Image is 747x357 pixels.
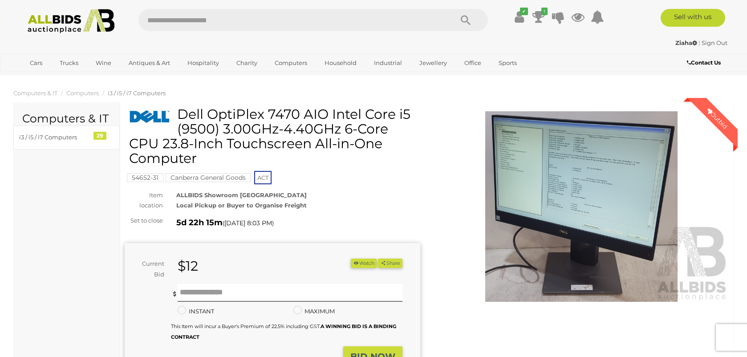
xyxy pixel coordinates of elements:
a: Wine [90,56,117,70]
a: Household [319,56,362,70]
a: Ziaha [675,39,698,46]
strong: $12 [178,258,198,274]
div: Set to close [118,215,170,226]
a: Sports [493,56,523,70]
li: Watch this item [351,259,377,268]
a: Hospitality [182,56,225,70]
img: Dell OptiPlex 7470 AIO Intel Core i5 (9500) 3.00GHz-4.40GHz 6-Core CPU 23.8-Inch Touchscreen All-... [434,111,729,302]
a: Office [459,56,487,70]
strong: ALLBIDS Showroom [GEOGRAPHIC_DATA] [176,191,307,199]
button: Watch [351,259,377,268]
h2: Computers & IT [22,113,111,125]
div: 29 [93,132,106,140]
span: ACT [254,171,272,184]
b: Contact Us [687,59,721,66]
a: Cars [24,56,48,70]
strong: Local Pickup or Buyer to Organise Freight [176,202,307,209]
a: Computers [269,56,313,70]
a: Contact Us [687,58,723,68]
div: Outbid [697,98,738,139]
a: Computers & IT [13,89,57,97]
button: Search [443,9,488,31]
div: Item location [118,190,170,211]
button: Share [378,259,402,268]
label: MAXIMUM [293,306,335,316]
mark: Canberra General Goods [166,173,251,182]
small: This Item will incur a Buyer's Premium of 22.5% including GST. [171,323,396,340]
a: Canberra General Goods [166,174,251,181]
a: Jewellery [414,56,453,70]
a: i3 / i5 / i7 Computers [108,89,166,97]
a: [GEOGRAPHIC_DATA] [24,70,99,85]
b: A WINNING BID IS A BINDING CONTRACT [171,323,396,340]
a: 1 [532,9,545,25]
label: INSTANT [178,306,214,316]
a: ✔ [512,9,526,25]
span: | [698,39,700,46]
i: 1 [541,8,548,15]
a: Antiques & Art [123,56,176,70]
i: ✔ [520,8,528,15]
img: Allbids.com.au [23,9,119,33]
a: Trucks [54,56,84,70]
a: i3 / i5 / i7 Computers 29 [13,126,120,149]
a: Sell with us [661,9,725,27]
mark: 54652-31 [127,173,163,182]
a: Computers [66,89,99,97]
strong: 5d 22h 15m [176,218,223,227]
a: Sign Out [702,39,727,46]
div: Current Bid [125,259,171,280]
a: Charity [231,56,263,70]
a: Industrial [368,56,408,70]
a: 54652-31 [127,174,163,181]
h1: Dell OptiPlex 7470 AIO Intel Core i5 (9500) 3.00GHz-4.40GHz 6-Core CPU 23.8-Inch Touchscreen All-... [129,107,418,166]
div: i3 / i5 / i7 Computers [19,132,93,142]
span: [DATE] 8:03 PM [224,219,272,227]
img: Dell OptiPlex 7470 AIO Intel Core i5 (9500) 3.00GHz-4.40GHz 6-Core CPU 23.8-Inch Touchscreen All-... [129,109,171,124]
strong: Ziaha [675,39,697,46]
span: ( ) [223,219,274,227]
